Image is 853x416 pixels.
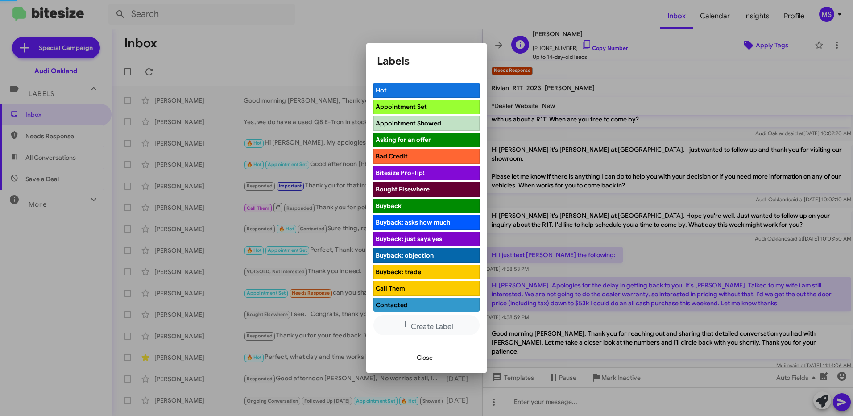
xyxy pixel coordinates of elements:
span: Buyback: objection [376,251,434,259]
button: Close [410,349,440,366]
span: Contacted [376,301,408,309]
span: Call Them [376,284,405,292]
span: Buyback: just says yes [376,235,442,243]
span: Appointment Showed [376,119,441,127]
button: Create Label [373,315,480,335]
span: Close [417,349,433,366]
span: Buyback [376,202,402,210]
span: Asking for an offer [376,136,431,144]
span: Bad Credit [376,152,408,160]
h1: Labels [377,54,476,68]
span: Buyback: trade [376,268,421,276]
span: Appointment Set [376,103,427,111]
span: Bitesize Pro-Tip! [376,169,425,177]
span: Buyback: asks how much [376,218,450,226]
span: Bought Elsewhere [376,185,430,193]
span: Hot [376,86,387,94]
